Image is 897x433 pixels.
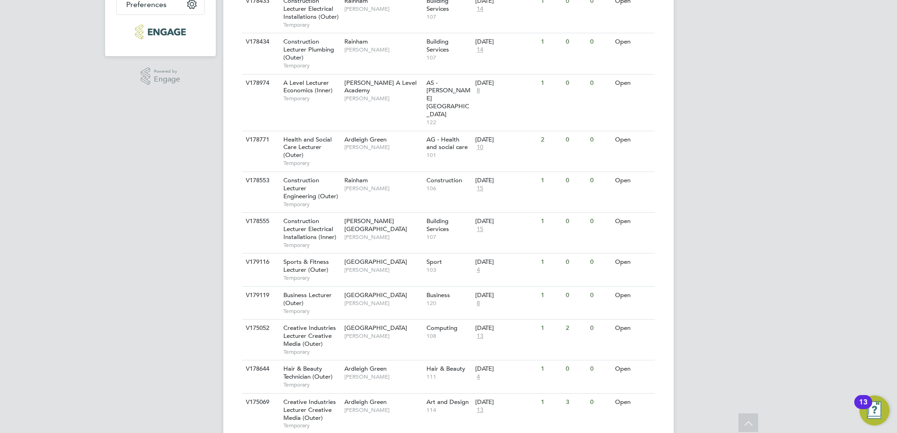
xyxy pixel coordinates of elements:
div: 0 [563,254,588,271]
div: 1 [539,360,563,378]
span: 101 [426,151,471,159]
span: Computing [426,324,457,332]
span: Sport [426,258,442,266]
div: Open [613,172,654,189]
div: Open [613,75,654,92]
div: [DATE] [475,398,536,406]
span: 8 [475,87,481,95]
span: AG - Health and social care [426,135,468,151]
span: 13 [475,406,485,414]
div: 1 [539,394,563,411]
span: [GEOGRAPHIC_DATA] [344,324,407,332]
span: 107 [426,13,471,21]
span: 111 [426,373,471,381]
div: 3 [563,394,588,411]
span: [PERSON_NAME] [344,185,422,192]
span: 122 [426,119,471,126]
span: 120 [426,299,471,307]
span: Building Services [426,37,449,53]
span: Temporary [283,159,340,167]
div: 0 [563,172,588,189]
span: Powered by [154,67,180,75]
div: [DATE] [475,217,536,225]
span: [GEOGRAPHIC_DATA] [344,258,407,266]
span: AS - [PERSON_NAME][GEOGRAPHIC_DATA] [426,79,471,119]
div: V178974 [243,75,276,92]
div: Open [613,131,654,149]
span: Construction [426,176,462,184]
span: Temporary [283,274,340,282]
span: Hair & Beauty [426,365,465,373]
a: Go to home page [116,24,205,39]
div: 0 [563,213,588,230]
span: Temporary [283,381,340,388]
span: Temporary [283,21,340,29]
div: 0 [588,394,612,411]
span: 114 [426,406,471,414]
div: [DATE] [475,136,536,144]
div: 0 [563,75,588,92]
div: 0 [588,360,612,378]
span: Health and Social Care Lecturer (Outer) [283,135,332,159]
span: [PERSON_NAME] [344,332,422,340]
span: 107 [426,54,471,61]
div: [DATE] [475,258,536,266]
div: Open [613,254,654,271]
span: Business [426,291,450,299]
div: 1 [539,172,563,189]
span: [PERSON_NAME] [344,143,422,151]
div: Open [613,320,654,337]
span: [PERSON_NAME][GEOGRAPHIC_DATA] [344,217,407,233]
span: 106 [426,185,471,192]
span: 108 [426,332,471,340]
div: 13 [859,402,867,414]
div: V178555 [243,213,276,230]
span: [GEOGRAPHIC_DATA] [344,291,407,299]
div: 1 [539,33,563,51]
span: Art and Design [426,398,469,406]
div: [DATE] [475,324,536,332]
span: Ardleigh Green [344,135,387,143]
span: 13 [475,332,485,340]
span: Creative Industries Lecturer Creative Media (Outer) [283,324,336,348]
div: V178771 [243,131,276,149]
div: 2 [563,320,588,337]
div: 1 [539,254,563,271]
div: 1 [539,320,563,337]
a: Powered byEngage [141,67,181,85]
div: [DATE] [475,365,536,373]
span: Temporary [283,422,340,429]
span: 4 [475,266,481,274]
div: 0 [563,287,588,304]
div: 0 [588,213,612,230]
span: 103 [426,266,471,274]
img: educationmattersgroup-logo-retina.png [135,24,185,39]
span: 15 [475,185,485,193]
span: 10 [475,143,485,151]
span: [PERSON_NAME] [344,5,422,13]
span: Engage [154,75,180,83]
span: Temporary [283,62,340,69]
span: Temporary [283,95,340,102]
span: 14 [475,5,485,13]
div: 1 [539,213,563,230]
div: Open [613,287,654,304]
div: [DATE] [475,291,536,299]
span: A Level Lecturer Economics (Inner) [283,79,333,95]
span: Construction Lecturer Engineering (Outer) [283,176,338,200]
div: 0 [588,320,612,337]
span: Creative Industries Lecturer Creative Media (Outer) [283,398,336,422]
span: Construction Lecturer Electrical Installations (Inner) [283,217,336,241]
span: 8 [475,299,481,307]
div: [DATE] [475,79,536,87]
div: 0 [588,33,612,51]
span: Business Lecturer (Outer) [283,291,332,307]
span: Temporary [283,241,340,249]
div: 1 [539,75,563,92]
span: 14 [475,46,485,54]
div: V178434 [243,33,276,51]
span: [PERSON_NAME] [344,233,422,241]
div: V179119 [243,287,276,304]
span: Rainham [344,37,368,45]
div: Open [613,360,654,378]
